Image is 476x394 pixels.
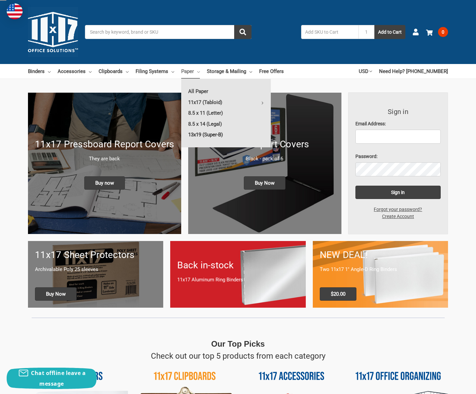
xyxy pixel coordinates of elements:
a: Storage & Mailing [207,64,252,79]
a: 11x17 Binder 2-pack only $20.00 NEW DEAL! Two 11x17 1" Angle-D Ring Binders $20.00 [313,241,448,307]
a: Accessories [58,64,92,79]
a: 13x19 (Super-B) [181,129,271,140]
a: 8.5 x 11 (Letter) [181,108,271,118]
span: Buy now [84,176,125,190]
a: Free Offers [259,64,284,79]
a: 11x17 (Tabloid) [181,97,271,108]
span: 0 [438,27,448,37]
a: All Paper [181,86,271,97]
span: Buy Now [35,287,77,301]
img: 11x17.com [28,7,78,57]
a: 0 [426,23,448,41]
a: Clipboards [99,64,129,79]
h1: 11x17 Sheet Protectors [35,248,156,262]
input: Sign in [355,186,441,199]
a: Filing Systems [136,64,174,79]
a: Create Account [378,213,418,220]
input: Search by keyword, brand or SKU [85,25,251,39]
label: Email Address: [355,120,441,127]
span: $20.00 [320,287,356,301]
p: Our Top Picks [211,338,265,350]
a: 8.5 x 14 (Legal) [181,119,271,129]
input: Add SKU to Cart [301,25,358,39]
a: Paper [181,64,200,79]
p: Check out our top 5 products from each category [151,350,325,362]
h1: Back in-stock [177,258,298,272]
h3: Sign in [355,107,441,117]
a: New 11x17 Pressboard Binders 11x17 Pressboard Report Covers They are back Buy now [28,93,181,234]
a: 11x17 sheet protectors 11x17 Sheet Protectors Archivalable Poly 25 sleeves Buy Now [28,241,163,307]
img: New 11x17 Pressboard Binders [28,93,181,234]
h1: 11x17 Pressboard Report Covers [35,137,174,151]
span: Chat offline leave a message [31,369,86,387]
img: duty and tax information for United States [7,3,23,19]
a: Need Help? [PHONE_NUMBER] [379,64,448,79]
a: 11x17 Report Covers 11x17 Report Covers Black - pack of 6 Buy Now [188,93,341,234]
label: Password: [355,153,441,160]
h1: NEW DEAL! [320,248,441,262]
a: Binders [28,64,51,79]
button: Add to Cart [374,25,405,39]
p: Black - pack of 6 [195,155,334,163]
span: Buy Now [244,176,285,190]
a: Forgot your password? [370,206,426,213]
a: USD [359,64,372,79]
p: 11x17 Aluminum Ring Binders [177,276,298,284]
p: Archivalable Poly 25 sleeves [35,266,156,273]
p: They are back [35,155,174,163]
p: Two 11x17 1" Angle-D Ring Binders [320,266,441,273]
button: Chat offline leave a message [7,368,97,389]
a: Back in-stock 11x17 Aluminum Ring Binders [170,241,305,307]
